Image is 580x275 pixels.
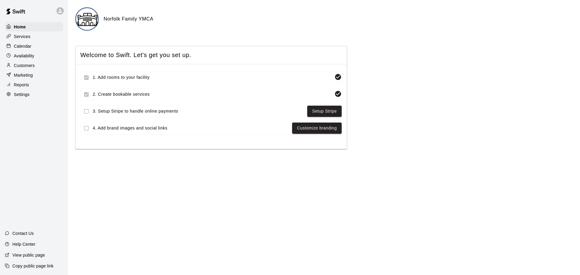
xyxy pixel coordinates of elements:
[12,263,53,269] p: Copy public page link
[93,125,290,131] span: 4. Add brand images and social links
[12,241,35,247] p: Help Center
[5,71,63,80] a: Marketing
[93,74,332,81] span: 1. Add rooms to your facility
[14,34,31,40] p: Services
[5,32,63,41] a: Services
[14,72,33,78] p: Marketing
[307,106,342,117] button: Setup Stripe
[5,42,63,51] a: Calendar
[297,124,337,132] a: Customize branding
[76,8,99,31] img: Norfolk Family YMCA logo
[5,80,63,89] a: Reports
[312,107,337,115] a: Setup Stripe
[14,53,34,59] p: Availability
[93,108,305,114] span: 3. Setup Stripe to handle online payments
[12,230,34,236] p: Contact Us
[292,123,342,134] button: Customize branding
[93,91,332,98] span: 2. Create bookable services
[14,43,31,49] p: Calendar
[80,51,342,59] span: Welcome to Swift. Let's get you set up.
[12,252,45,258] p: View public page
[5,22,63,31] a: Home
[5,51,63,60] a: Availability
[104,15,153,23] h6: Norfolk Family YMCA
[14,91,30,98] p: Settings
[14,62,35,69] p: Customers
[5,90,63,99] a: Settings
[5,61,63,70] a: Customers
[14,82,29,88] p: Reports
[14,24,26,30] p: Home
